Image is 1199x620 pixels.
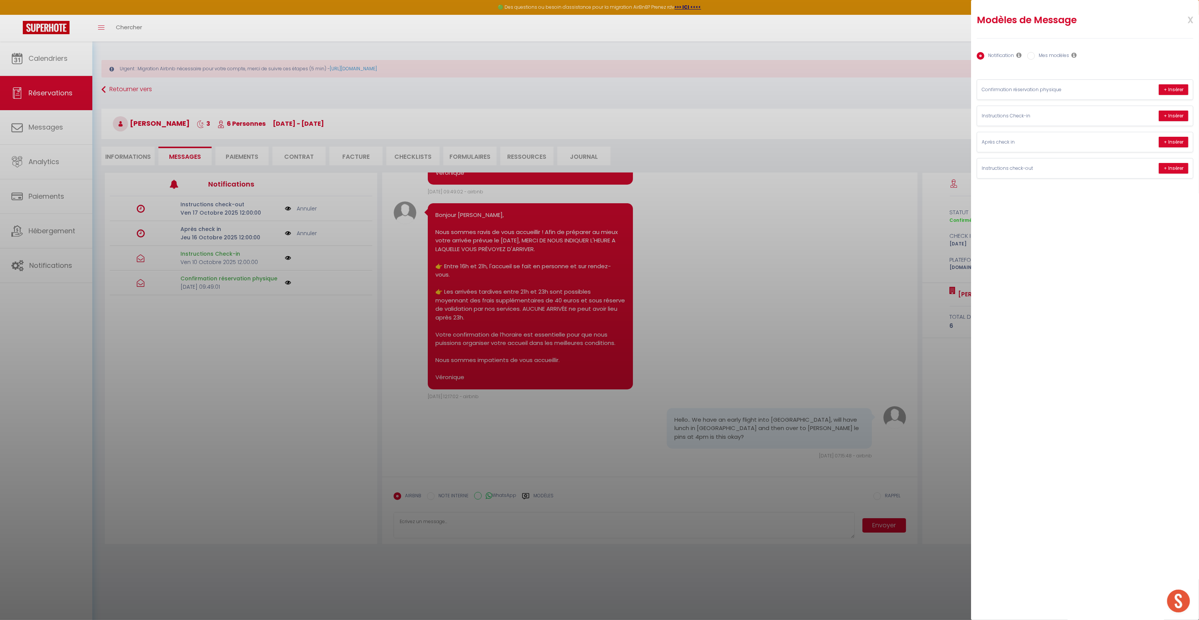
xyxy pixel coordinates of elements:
[984,52,1014,60] label: Notification
[1071,52,1077,58] i: Les modèles généraux sont visibles par vous et votre équipe
[1169,10,1193,28] span: x
[1159,137,1188,147] button: + Insérer
[977,14,1154,26] h2: Modèles de Message
[1167,590,1190,612] div: Ouvrir le chat
[982,165,1096,172] p: Instructions check-out
[1159,84,1188,95] button: + Insérer
[982,112,1096,120] p: Instructions Check-in
[1159,111,1188,121] button: + Insérer
[1016,52,1022,58] i: Les notifications sont visibles par toi et ton équipe
[1035,52,1069,60] label: Mes modèles
[982,139,1096,146] p: Après check in
[1159,163,1188,174] button: + Insérer
[982,86,1096,93] p: Confirmation réservation physique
